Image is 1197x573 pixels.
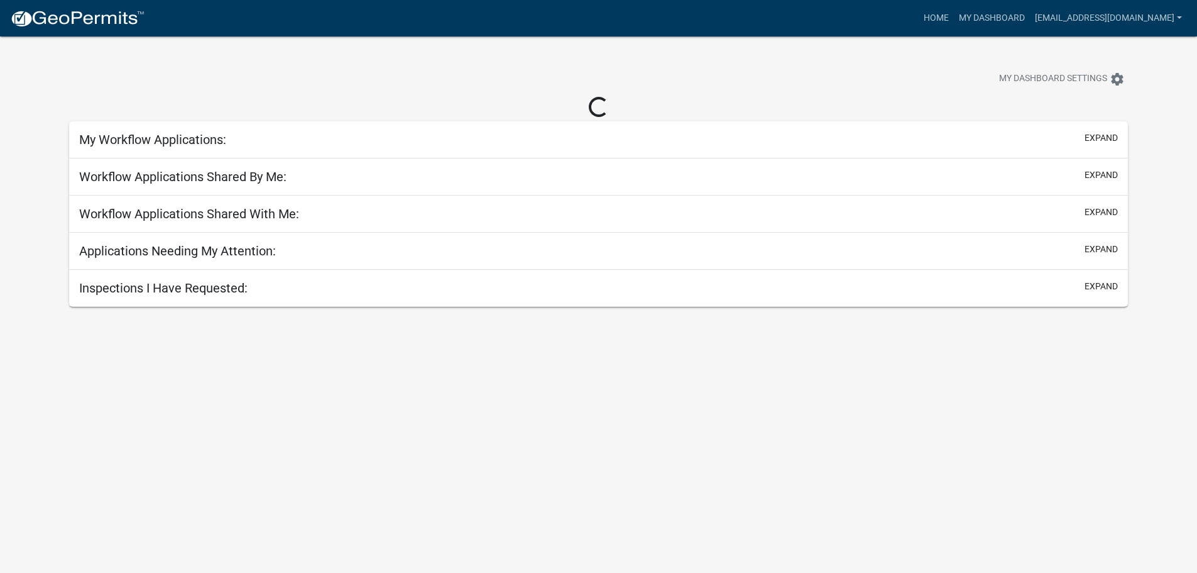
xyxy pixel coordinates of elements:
[1030,6,1187,30] a: [EMAIL_ADDRESS][DOMAIN_NAME]
[1085,206,1118,219] button: expand
[919,6,954,30] a: Home
[79,281,248,296] h5: Inspections I Have Requested:
[1085,243,1118,256] button: expand
[79,243,276,259] h5: Applications Needing My Attention:
[79,132,226,147] h5: My Workflow Applications:
[1085,131,1118,145] button: expand
[1085,169,1118,182] button: expand
[989,67,1135,91] button: My Dashboard Settingssettings
[1110,72,1125,87] i: settings
[79,206,299,221] h5: Workflow Applications Shared With Me:
[1085,280,1118,293] button: expand
[79,169,287,184] h5: Workflow Applications Shared By Me:
[999,72,1107,87] span: My Dashboard Settings
[954,6,1030,30] a: My Dashboard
